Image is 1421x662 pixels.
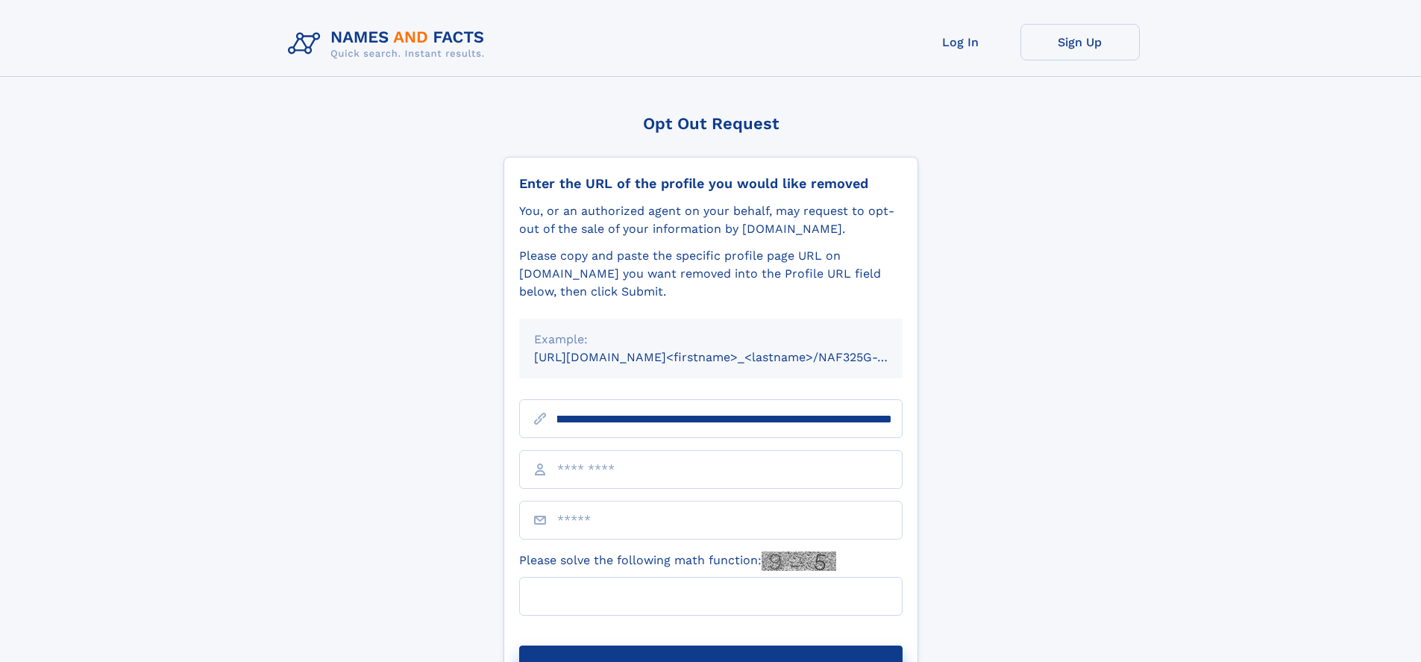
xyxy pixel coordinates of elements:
[901,24,1020,60] a: Log In
[519,202,903,238] div: You, or an authorized agent on your behalf, may request to opt-out of the sale of your informatio...
[534,350,931,364] small: [URL][DOMAIN_NAME]<firstname>_<lastname>/NAF325G-xxxxxxxx
[519,247,903,301] div: Please copy and paste the specific profile page URL on [DOMAIN_NAME] you want removed into the Pr...
[519,552,836,571] label: Please solve the following math function:
[519,175,903,192] div: Enter the URL of the profile you would like removed
[282,24,497,64] img: Logo Names and Facts
[504,114,918,133] div: Opt Out Request
[534,331,888,349] div: Example:
[1020,24,1140,60] a: Sign Up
